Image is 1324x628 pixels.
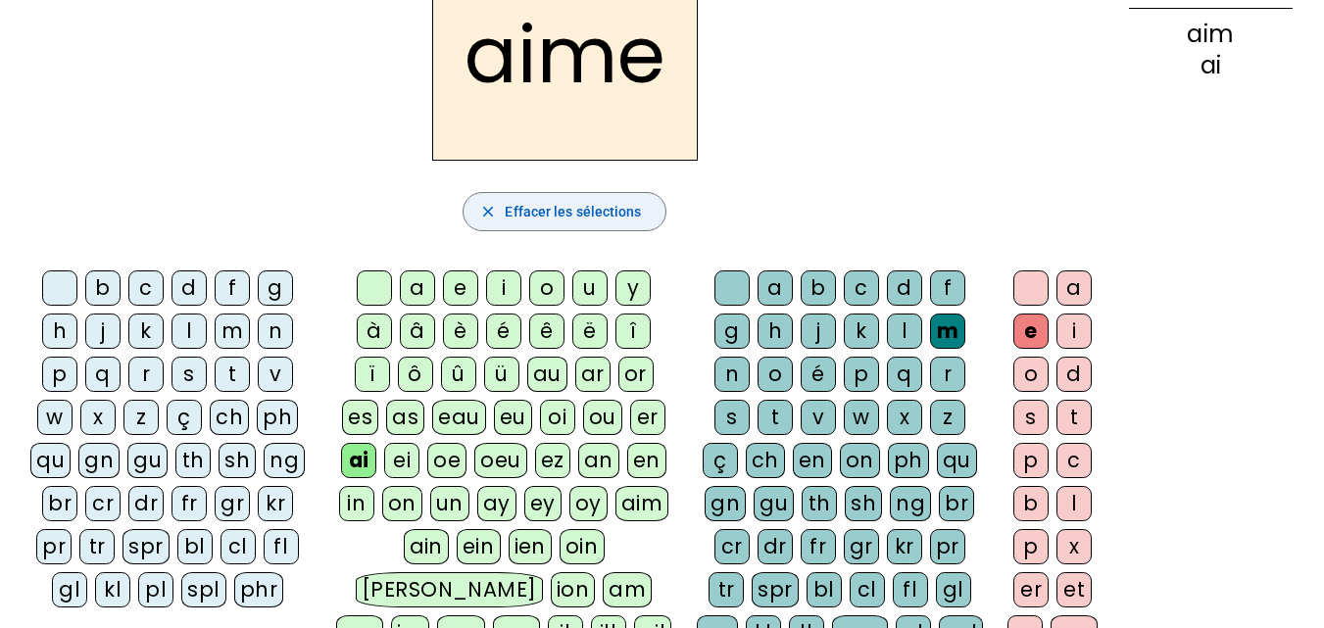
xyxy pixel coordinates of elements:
[705,486,746,521] div: gn
[258,357,293,392] div: v
[939,486,974,521] div: br
[128,357,164,392] div: r
[529,270,564,306] div: o
[172,486,207,521] div: fr
[746,443,785,478] div: ch
[1013,486,1049,521] div: b
[569,486,608,521] div: oy
[128,270,164,306] div: c
[341,443,376,478] div: ai
[887,400,922,435] div: x
[630,400,665,435] div: er
[937,443,977,478] div: qu
[1056,400,1092,435] div: t
[432,400,486,435] div: eau
[845,486,882,521] div: sh
[840,443,880,478] div: on
[477,486,516,521] div: ay
[1013,529,1049,564] div: p
[486,314,521,349] div: é
[85,357,121,392] div: q
[1013,357,1049,392] div: o
[758,529,793,564] div: dr
[709,572,744,607] div: tr
[386,400,424,435] div: as
[802,486,837,521] div: th
[42,486,77,521] div: br
[172,270,207,306] div: d
[234,572,284,607] div: phr
[844,314,879,349] div: k
[1129,54,1293,77] div: ai
[930,270,965,306] div: f
[42,314,77,349] div: h
[793,443,832,478] div: en
[85,314,121,349] div: j
[529,314,564,349] div: ê
[844,270,879,306] div: c
[384,443,419,478] div: ei
[398,357,433,392] div: ô
[572,314,608,349] div: ë
[801,270,836,306] div: b
[52,572,87,607] div: gl
[37,400,73,435] div: w
[1013,314,1049,349] div: e
[1056,270,1092,306] div: a
[357,314,392,349] div: à
[844,357,879,392] div: p
[758,400,793,435] div: t
[714,400,750,435] div: s
[443,314,478,349] div: è
[128,314,164,349] div: k
[1013,572,1049,607] div: er
[1056,572,1092,607] div: et
[936,572,971,607] div: gl
[258,270,293,306] div: g
[575,357,611,392] div: ar
[30,443,71,478] div: qu
[505,200,641,223] span: Effacer les sélections
[758,314,793,349] div: h
[540,400,575,435] div: oi
[754,486,794,521] div: gu
[801,529,836,564] div: fr
[128,486,164,521] div: dr
[801,314,836,349] div: j
[535,443,570,478] div: ez
[1056,486,1092,521] div: l
[167,400,202,435] div: ç
[1056,314,1092,349] div: i
[172,314,207,349] div: l
[258,314,293,349] div: n
[524,486,562,521] div: ey
[930,357,965,392] div: r
[603,572,652,607] div: am
[551,572,596,607] div: ion
[844,400,879,435] div: w
[443,270,478,306] div: e
[181,572,226,607] div: spl
[893,572,928,607] div: fl
[42,357,77,392] div: p
[127,443,168,478] div: gu
[215,486,250,521] div: gr
[930,314,965,349] div: m
[486,270,521,306] div: i
[807,572,842,607] div: bl
[572,270,608,306] div: u
[615,486,669,521] div: aim
[1056,443,1092,478] div: c
[430,486,469,521] div: un
[930,400,965,435] div: z
[618,357,654,392] div: or
[560,529,605,564] div: oin
[355,357,390,392] div: ï
[264,443,305,478] div: ng
[578,443,619,478] div: an
[887,270,922,306] div: d
[457,529,501,564] div: ein
[583,400,622,435] div: ou
[85,270,121,306] div: b
[138,572,173,607] div: pl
